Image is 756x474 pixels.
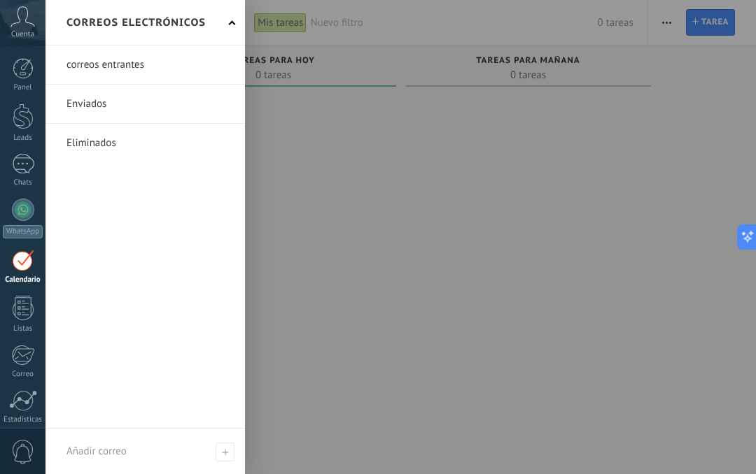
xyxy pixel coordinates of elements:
[3,275,43,285] div: Calendario
[3,415,43,424] div: Estadísticas
[66,1,206,45] h2: Correos electrónicos
[216,443,234,461] span: Añadir correo
[45,45,245,85] li: correos entrantes
[3,178,43,187] div: Chats
[3,83,43,92] div: Panel
[66,445,127,458] span: Añadir correo
[45,124,245,162] li: Eliminados
[45,85,245,124] li: Enviados
[11,30,34,39] span: Cuenta
[3,134,43,143] div: Leads
[3,225,43,238] div: WhatsApp
[3,324,43,333] div: Listas
[3,370,43,379] div: Correo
